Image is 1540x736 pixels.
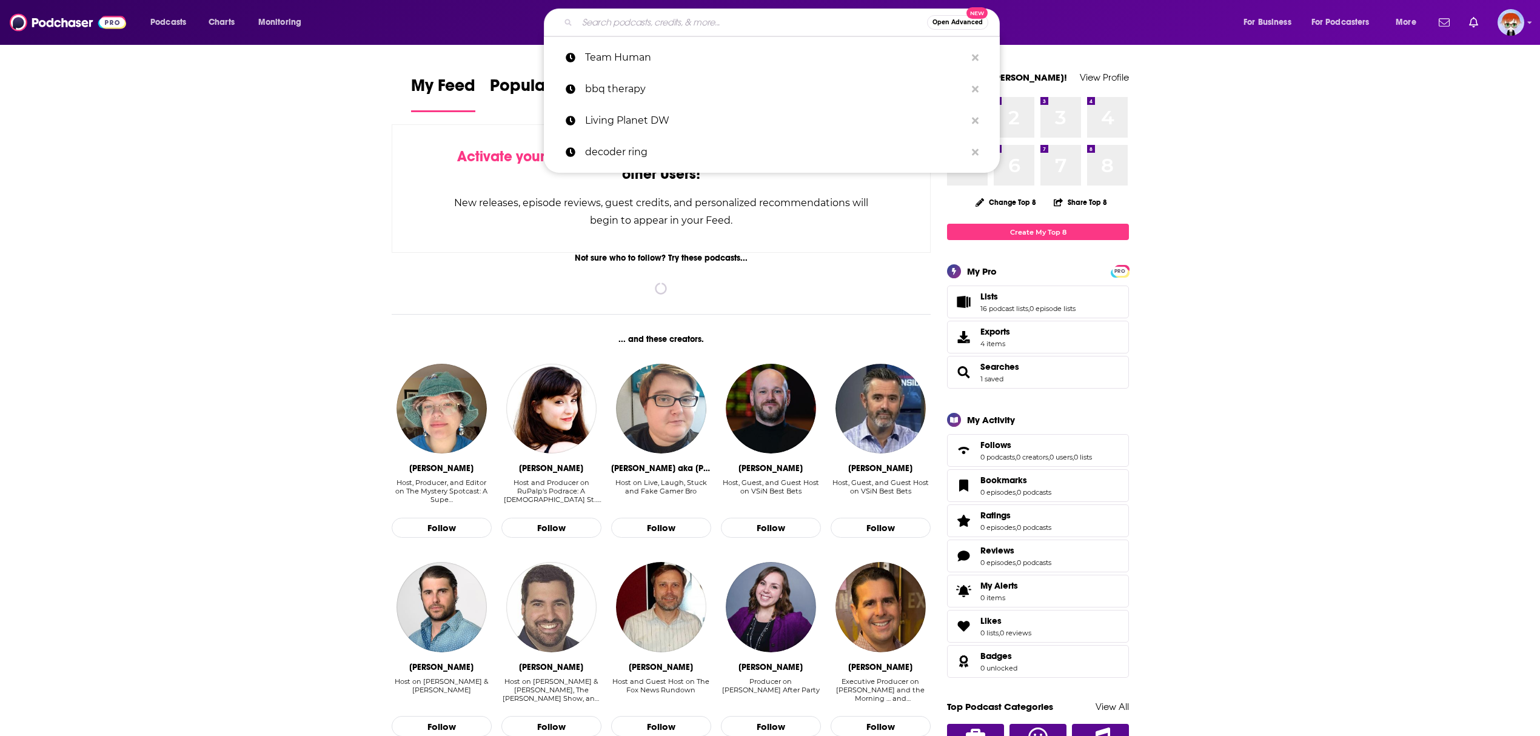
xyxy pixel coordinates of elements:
a: Reviews [980,545,1051,556]
a: Charts [201,13,242,32]
span: Lists [947,286,1129,318]
a: 0 podcasts [1017,523,1051,532]
span: PRO [1113,267,1127,276]
div: Rick DiPietro [409,662,474,672]
span: My Feed [411,75,475,103]
div: Host on DiPietro & Rothenberg [392,677,492,703]
span: Exports [980,326,1010,337]
a: 0 podcasts [1017,488,1051,497]
a: 0 lists [980,629,999,637]
div: Deanna Moore [738,662,803,672]
a: Dave Anthony [616,562,706,652]
span: Charts [209,14,235,31]
button: open menu [1235,13,1307,32]
a: 0 creators [1016,453,1048,461]
a: 0 episodes [980,488,1016,497]
a: Create My Top 8 [947,224,1129,240]
a: Bookmarks [980,475,1051,486]
div: Dave Rothenberg [519,662,583,672]
span: For Business [1244,14,1291,31]
a: bbq therapy [544,73,1000,105]
span: , [1073,453,1074,461]
img: Klaudia Amenábar [506,364,596,453]
a: Searches [980,361,1019,372]
img: Ollie Phresh [397,364,486,453]
a: decoder ring [544,136,1000,168]
div: Ollie Phresh [409,463,474,473]
button: Show profile menu [1498,9,1524,36]
span: Exports [951,329,976,346]
button: open menu [1387,13,1431,32]
a: 0 episodes [980,558,1016,567]
span: Podcasts [150,14,186,31]
a: 16 podcast lists [980,304,1028,313]
span: Follows [980,440,1011,450]
span: Logged in as diana.griffin [1498,9,1524,36]
a: 0 reviews [1000,629,1031,637]
img: Wes Reynolds [726,364,815,453]
div: Dave Ross [848,463,912,473]
a: 0 unlocked [980,664,1017,672]
div: Dave Anthony [629,662,693,672]
div: My Activity [967,414,1015,426]
p: decoder ring [585,136,966,168]
span: Reviews [947,540,1129,572]
span: , [999,629,1000,637]
img: Jackie aka Jax [616,364,706,453]
a: Ratings [980,510,1051,521]
a: Likes [980,615,1031,626]
span: My Alerts [980,580,1018,591]
a: 0 podcasts [1017,558,1051,567]
a: Show notifications dropdown [1464,12,1483,33]
a: View All [1096,701,1129,712]
a: 0 episodes [980,523,1016,532]
a: Skeery Jones [835,562,925,652]
button: Follow [611,518,711,538]
div: Host and Producer on RuPalp's Podrace: A [DEMOGRAPHIC_DATA] St… and The Mystery Spotcast: A Supe… [501,478,601,504]
a: 0 users [1050,453,1073,461]
div: ... and these creators. [392,334,931,344]
div: Producer on Elvis Duran's After Party [721,677,821,703]
img: Dave Rothenberg [506,562,596,652]
a: Exports [947,321,1129,353]
div: Host on [PERSON_NAME] & [PERSON_NAME] [392,677,492,694]
a: Reviews [951,547,976,564]
button: Follow [501,518,601,538]
div: Host on [PERSON_NAME] & [PERSON_NAME], The [PERSON_NAME] Show, and 98.7 FM ESPN [US_STATE]: [PERS... [501,677,601,703]
span: Monitoring [258,14,301,31]
div: Executive Producer on [PERSON_NAME] and the Morning … and [PERSON_NAME] After Party [831,677,931,703]
img: Rick DiPietro [397,562,486,652]
p: bbq therapy [585,73,966,105]
a: 1 saved [980,375,1003,383]
span: Activate your Feed [457,147,581,166]
span: Badges [980,651,1012,661]
a: Welcome [PERSON_NAME]! [947,72,1067,83]
img: User Profile [1498,9,1524,36]
div: Host and Guest Host on The Fox News Rundown [611,677,711,694]
button: Follow [392,518,492,538]
span: Reviews [980,545,1014,556]
span: , [1016,558,1017,567]
span: More [1396,14,1416,31]
span: Ratings [980,510,1011,521]
span: Ratings [947,504,1129,537]
button: open menu [142,13,202,32]
a: 0 podcasts [980,453,1015,461]
button: open menu [1304,13,1387,32]
button: Open AdvancedNew [927,15,988,30]
div: Host, Guest, and Guest Host on VSiN Best Bets [721,478,821,495]
span: Popular Feed [490,75,593,103]
div: Search podcasts, credits, & more... [555,8,1011,36]
div: Wes Reynolds [738,463,803,473]
a: Likes [951,618,976,635]
img: Dave Ross [835,364,925,453]
a: Podchaser - Follow, Share and Rate Podcasts [10,11,126,34]
div: My Pro [967,266,997,277]
div: Host and Guest Host on The Fox News Rundown [611,677,711,703]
